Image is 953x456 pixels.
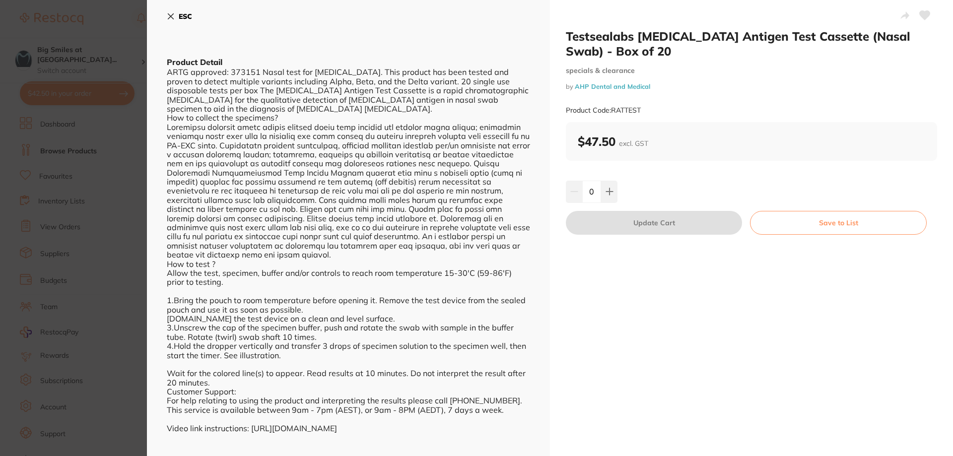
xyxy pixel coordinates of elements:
[566,106,641,115] small: Product Code: RATTEST
[619,139,648,148] span: excl. GST
[750,211,927,235] button: Save to List
[566,211,742,235] button: Update Cart
[566,29,937,59] h2: Testsealabs [MEDICAL_DATA] Antigen Test Cassette (Nasal Swab) - Box of 20
[578,134,648,149] b: $47.50
[566,66,937,75] small: specials & clearance
[566,83,937,90] small: by
[167,67,530,451] div: ARTG approved: 373151 Nasal test for [MEDICAL_DATA]. This product has been tested and proven to d...
[179,12,192,21] b: ESC
[167,57,222,67] b: Product Detail
[167,8,192,25] button: ESC
[575,82,650,90] a: AHP Dental and Medical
